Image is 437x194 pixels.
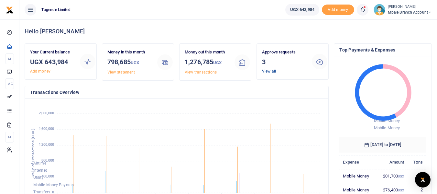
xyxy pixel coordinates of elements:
[213,60,222,65] small: UGX
[33,161,46,165] span: Airtime
[415,172,431,188] div: Open Intercom Messenger
[185,57,229,68] h3: 1,276,785
[30,49,75,56] p: Your Current balance
[322,7,354,12] a: Add money
[322,5,354,15] span: Add money
[5,53,14,64] li: M
[339,46,426,53] h4: Top Payments & Expenses
[41,158,54,163] tspan: 800,000
[376,155,408,169] th: Amount
[339,169,376,183] td: Mobile Money
[41,174,54,178] tspan: 400,000
[33,168,47,173] span: Internet
[388,9,432,15] span: Mbale Branch Account
[39,7,73,13] span: Tugende Limited
[374,4,432,16] a: profile-user [PERSON_NAME] Mbale Branch Account
[6,7,14,12] a: logo-small logo-large logo-large
[33,176,44,180] span: Utility
[25,28,432,35] h4: Hello [PERSON_NAME]
[398,188,404,192] small: UGX
[374,4,385,16] img: profile-user
[285,4,319,16] a: UGX 643,984
[33,183,74,187] span: Mobile Money Payouts
[185,70,217,74] a: View transactions
[408,169,426,183] td: 1
[322,5,354,15] li: Toup your wallet
[339,155,376,169] th: Expense
[30,89,323,96] h4: Transactions Overview
[283,4,322,16] li: Wallet ballance
[376,169,408,183] td: 201,700
[39,111,54,115] tspan: 2,000,000
[131,60,139,65] small: UGX
[339,137,426,153] h6: [DATE] to [DATE]
[107,70,135,74] a: View statement
[262,57,307,67] h3: 3
[5,78,14,89] li: Ac
[31,129,35,177] text: Value of Transactions (UGX )
[374,125,400,130] span: Mobile Money
[262,49,307,56] p: Approve requests
[107,49,152,56] p: Money in this month
[107,57,152,68] h3: 798,685
[39,127,54,131] tspan: 1,600,000
[408,155,426,169] th: Txns
[30,69,50,74] a: Add money
[290,6,314,13] span: UGX 643,984
[185,49,229,56] p: Money out this month
[6,6,14,14] img: logo-small
[39,143,54,147] tspan: 1,200,000
[262,69,276,74] a: View all
[5,132,14,143] li: M
[374,118,400,123] span: Mobile Money
[398,175,404,178] small: UGX
[388,4,432,10] small: [PERSON_NAME]
[30,57,75,67] h3: UGX 643,984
